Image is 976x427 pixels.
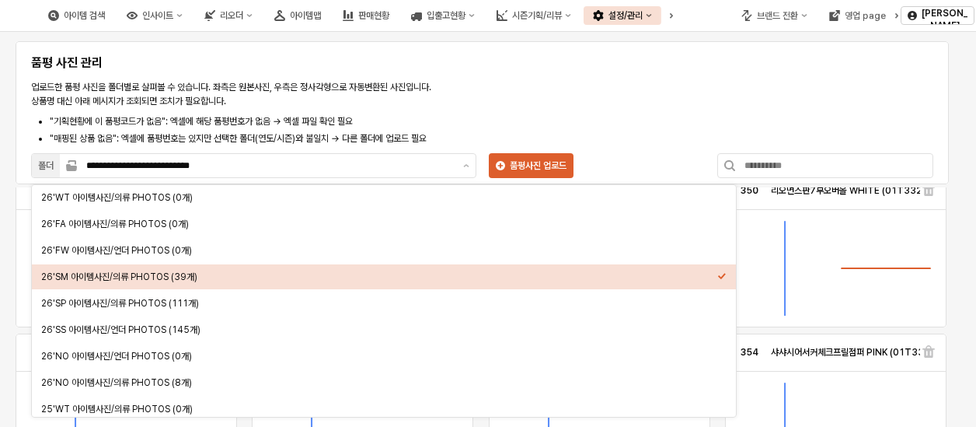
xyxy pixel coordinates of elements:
div: 판매현황 [358,10,389,21]
div: 영업 page [820,6,895,25]
div: 26'FA 아이템사진/의류 PHOTOS (0개) [41,218,717,230]
div: 인사이트 [117,6,192,25]
div: 아이템맵 [290,10,321,21]
strong: 350 [741,185,758,196]
div: 브랜드 전환 [757,10,798,21]
div: 25'WT 아이템사진/의류 PHOTOS (0개) [41,403,717,415]
div: 26'NO 아이템사진/언더 PHOTOS (0개) [41,350,717,362]
div: 리오더 [220,10,243,21]
div: 아이템맵 [265,6,330,25]
strong: 354 [741,347,758,358]
p: [PERSON_NAME] [922,7,967,32]
p: 리오면스판7부오버올 WHITE (01T332201) [771,184,943,198]
div: 26'SP 아이템사진/의류 PHOTOS (111개) [41,297,717,310]
div: 리오더 [195,6,262,25]
div: 26'WT 아이템사진/의류 PHOTOS (0개) [41,191,717,204]
div: 판매현황 [333,6,399,25]
h5: 품평 사진 관리 [31,55,552,71]
div: 폴더 [38,158,54,173]
div: 아이템 검색 [39,6,114,25]
button: 제안 사항 표시 [457,154,476,177]
div: 입출고현황 [402,6,484,25]
li: "기획현황에 이 품평코드가 없음": 엑셀에 해당 품평번호가 없음 → 엑셀 파일 확인 필요 [50,114,552,128]
div: 시즌기획/리뷰 [512,10,562,21]
p: 품평사진 업로드 [510,159,566,172]
div: 26'SM 아이템사진/의류 PHOTOS (39개) [41,271,717,283]
div: 아이템 검색 [64,10,105,21]
div: 26'FW 아이템사진/언더 PHOTOS (0개) [41,244,717,257]
p: 업로드한 품평 사진을 폴더별로 살펴볼 수 있습니다. 좌측은 원본사진, 우측은 정사각형으로 자동변환된 사진입니다. 상품명 대신 아래 메시지가 조회되면 조치가 필요합니다. [31,80,552,108]
div: 설정/관리 [608,10,643,21]
div: 영업 page [845,10,886,21]
div: 인사이트 [142,10,173,21]
div: 26'NO 아이템사진/의류 PHOTOS (8개) [41,376,717,389]
div: 26'SS 아이템사진/언더 PHOTOS (145개) [41,324,717,336]
div: 브랜드 전환 [732,6,817,25]
li: "매핑된 상품 없음": 엑셀에 품평번호는 있지만 선택한 폴더(연도/시즌)와 불일치 → 다른 폴더에 업로드 필요 [50,131,552,145]
div: 설정/관리 [584,6,661,25]
div: 시즌기획/리뷰 [487,6,580,25]
p: 샤샤시어서커체크프릴점퍼 PINK (01T335051) [771,345,951,359]
div: 입출고현황 [427,10,465,21]
div: Select an option [32,184,736,418]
